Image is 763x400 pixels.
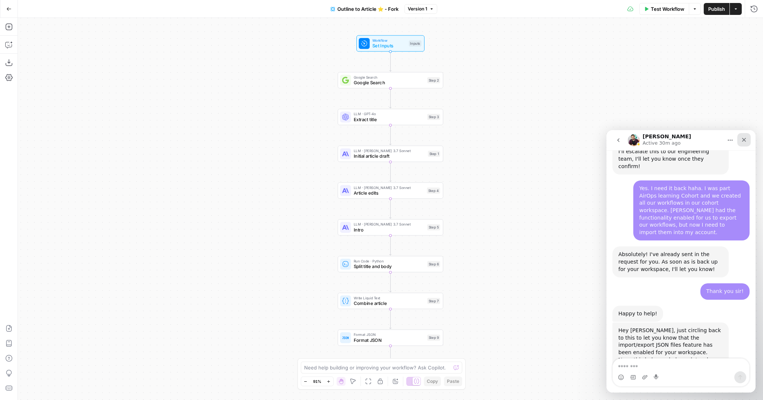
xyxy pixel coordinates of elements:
div: Chris says… [6,153,143,176]
g: Edge from step_3 to step_1 [390,125,391,145]
div: LLM · [PERSON_NAME] 3.7 SonnetInitial article draftStep 1 [338,146,443,162]
div: Thank you sir! [100,158,137,165]
span: Run Code · Python [354,258,425,264]
div: LLM · [PERSON_NAME] 3.7 SonnetArticle editsStep 4 [338,182,443,199]
div: Run Code · PythonSplit title and bodyStep 6 [338,256,443,273]
div: Chris says… [6,50,143,116]
button: Start recording [47,244,53,250]
div: Hope this helps and please let us know if there's anything else you need! [12,226,116,241]
button: Emoji picker [12,244,18,250]
span: Copy [427,378,438,385]
span: Set Inputs [372,42,406,49]
div: LLM · [PERSON_NAME] 3.7 SonnetIntroStep 5 [338,219,443,236]
div: Step 4 [427,188,440,193]
span: LLM · [PERSON_NAME] 3.7 Sonnet [354,148,425,154]
span: Article edits [354,189,424,196]
span: LLM · [PERSON_NAME] 3.7 Sonnet [354,221,425,227]
span: Version 1 [408,6,427,12]
g: Edge from start to step_2 [390,51,391,71]
button: Send a message… [128,241,140,253]
span: LLM · [PERSON_NAME] 3.7 Sonnet [354,185,424,190]
div: Absolutely! I've already sent in the request for you. As soon as is back up for your workspace, I... [12,121,116,143]
g: Edge from step_9 to end [390,346,391,366]
div: Step 9 [427,335,440,341]
span: Publish [708,5,725,13]
span: Intro [354,226,425,233]
g: Edge from step_5 to step_6 [390,236,391,255]
div: Hey [PERSON_NAME], just circling back to this to let you know that the import/export JSON files f... [12,197,116,226]
button: Gif picker [23,244,29,250]
g: Edge from step_1 to step_4 [390,162,391,182]
div: Step 6 [427,261,440,267]
g: Edge from step_4 to step_5 [390,199,391,218]
span: Combine article [354,300,425,306]
span: Format JSON [354,332,425,337]
g: Edge from step_2 to step_3 [390,88,391,108]
span: Format JSON [354,337,425,343]
button: Paste [444,377,462,386]
button: Outline to Article ⭐️ - Fork [326,3,403,15]
span: Outline to Article ⭐️ - Fork [337,5,398,13]
div: Step 5 [427,224,440,230]
span: Google Search [354,75,425,80]
div: Step 1 [428,151,440,157]
button: Test Workflow [639,3,689,15]
span: LLM · GPT-4o [354,111,425,117]
div: Hey [PERSON_NAME], just circling back to this to let you know that the import/export JSON files f... [6,192,122,245]
g: Edge from step_6 to step_7 [390,272,391,292]
span: Workflow [372,38,406,43]
div: Format JSONFormat JSONStep 9 [338,330,443,346]
div: Manuel says… [6,192,143,259]
div: Manuel says… [6,176,143,193]
span: Write Liquid Text [354,295,425,301]
div: Step 3 [427,114,440,120]
div: Step 7 [427,298,440,304]
button: Publish [704,3,729,15]
span: 91% [313,378,321,384]
span: Initial article draft [354,153,425,160]
span: Paste [447,378,459,385]
div: LLM · GPT-4oExtract titleStep 3 [338,109,443,125]
div: Google SearchGoogle SearchStep 2 [338,72,443,88]
div: Step 2 [427,77,440,83]
textarea: Message… [6,229,143,241]
div: Absolutely! I've already sent in the request for you. As soon as is back up for your workspace, I... [6,116,122,147]
span: Google Search [354,79,425,86]
iframe: Intercom live chat [606,130,756,393]
button: Upload attachment [35,244,41,250]
div: Happy to help! [12,180,51,188]
div: I'll escalate this to our engineering team, I'll let you know once they confirm! [12,18,116,40]
div: WorkflowSet InputsInputs [338,35,443,52]
span: Test Workflow [651,5,684,13]
g: Edge from step_7 to step_9 [390,309,391,329]
div: Inputs [409,40,422,46]
span: Extract title [354,116,425,123]
button: Version 1 [404,4,437,14]
div: Write Liquid TextCombine articleStep 7 [338,293,443,309]
div: Thank you sir! [94,153,143,170]
button: Copy [424,377,441,386]
div: Yes. I need it back haha. I was part AirOps learning Cohort and we created all our workflows in o... [33,55,137,106]
span: Split title and body [354,263,425,270]
div: Manuel says… [6,116,143,153]
div: Happy to help! [6,176,57,192]
div: Yes. I need it back haha. I was part AirOps learning Cohort and we created all our workflows in o... [27,50,143,110]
